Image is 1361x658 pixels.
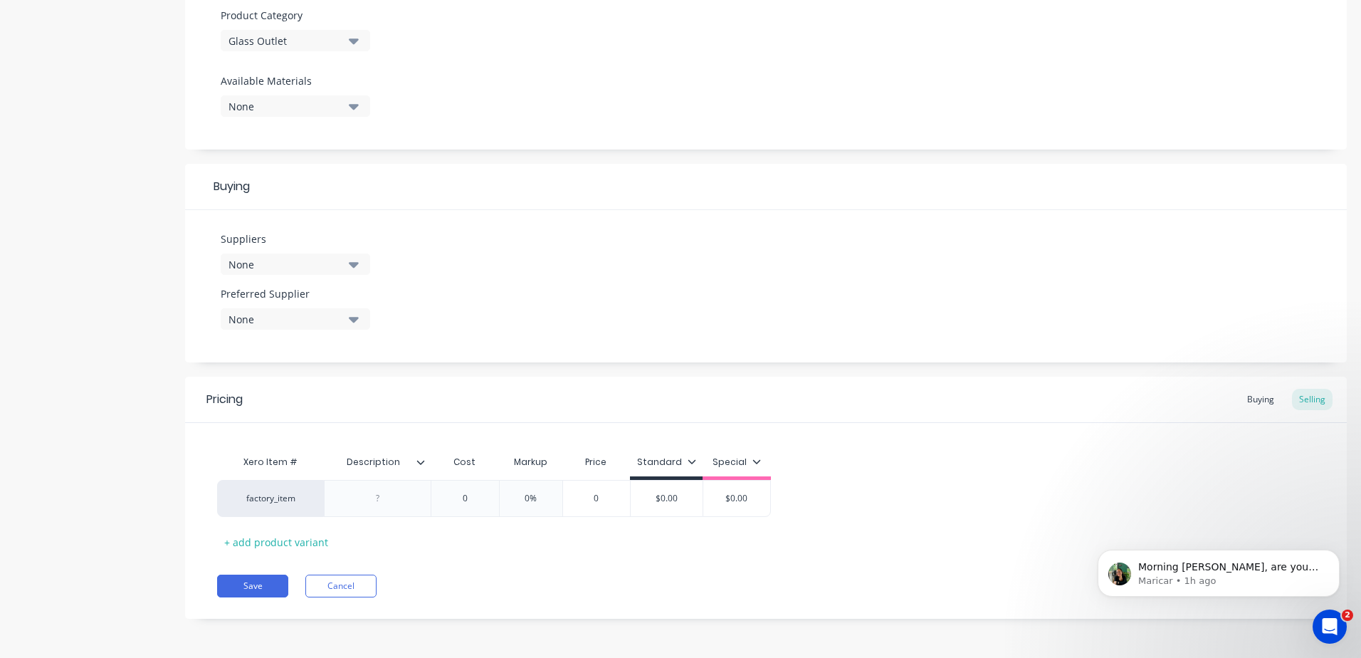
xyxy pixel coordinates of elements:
div: Xero Item # [217,448,324,476]
div: Markup [499,448,562,476]
div: Standard [637,456,696,469]
div: 0 [429,481,500,516]
div: Price [562,448,631,476]
div: 0 [561,481,632,516]
div: + add product variant [217,531,335,553]
iframe: Intercom live chat [1313,610,1347,644]
div: None [228,257,342,272]
button: None [221,308,370,330]
div: Buying [1240,389,1281,410]
div: Special [713,456,761,469]
div: Buying [185,164,1347,210]
div: Description [324,448,431,476]
label: Suppliers [221,231,370,246]
div: Pricing [206,391,243,408]
div: factory_item [231,492,310,505]
label: Preferred Supplier [221,286,370,301]
button: None [221,95,370,117]
div: None [228,312,342,327]
div: $0.00 [701,481,772,516]
div: Glass Outlet [228,33,342,48]
div: Cost [431,448,499,476]
button: Save [217,575,288,597]
div: Description [324,444,422,480]
div: None [228,99,342,114]
div: $0.00 [631,481,703,516]
span: 2 [1342,610,1353,621]
label: Available Materials [221,73,370,88]
div: 0% [495,481,567,516]
button: None [221,254,370,275]
label: Product Category [221,8,363,23]
button: Cancel [305,575,377,597]
div: Selling [1292,389,1333,410]
div: factory_item00%0$0.00$0.00 [217,480,771,517]
iframe: Intercom notifications message [1076,520,1361,620]
button: Glass Outlet [221,30,370,51]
